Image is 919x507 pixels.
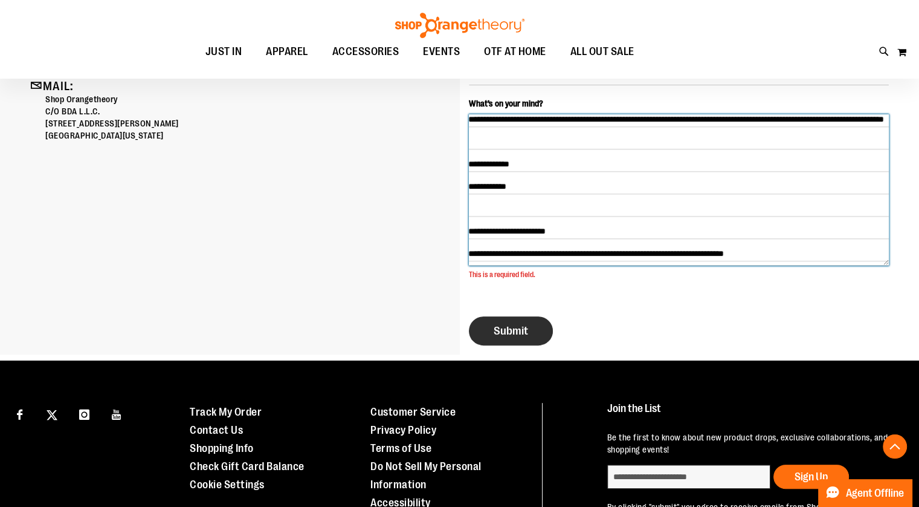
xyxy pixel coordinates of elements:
[607,431,895,456] p: Be the first to know about new product drops, exclusive collaborations, and shopping events!
[484,38,546,65] span: OTF AT HOME
[370,442,431,454] a: Terms of Use
[47,410,57,420] img: Twitter
[205,38,242,65] span: JUST IN
[469,99,543,108] span: What’s on your mind?
[423,38,460,65] span: EVENTS
[469,316,553,345] button: Submit
[607,465,770,489] input: enter email
[773,465,849,489] button: Sign Up
[45,93,451,105] p: Shop Orangetheory
[45,129,451,142] p: [GEOGRAPHIC_DATA][US_STATE]
[106,403,127,424] a: Visit our Youtube page
[190,442,254,454] a: Shopping Info
[370,460,482,491] a: Do Not Sell My Personal Information
[846,488,904,499] span: Agent Offline
[190,479,265,491] a: Cookie Settings
[570,38,634,65] span: ALL OUT SALE
[266,38,308,65] span: APPAREL
[190,424,243,436] a: Contact Us
[30,78,451,93] h4: Mail:
[393,13,526,38] img: Shop Orangetheory
[332,38,399,65] span: ACCESSORIES
[883,434,907,459] button: Back To Top
[469,270,889,280] div: This is a required field.
[190,460,305,473] a: Check Gift Card Balance
[42,403,63,424] a: Visit our X page
[795,471,828,483] span: Sign Up
[494,324,528,338] span: Submit
[370,406,456,418] a: Customer Service
[74,403,95,424] a: Visit our Instagram page
[190,406,262,418] a: Track My Order
[607,403,895,425] h4: Join the List
[9,403,30,424] a: Visit our Facebook page
[45,105,451,117] p: C/O BDA L.L.C.
[45,117,451,129] p: [STREET_ADDRESS][PERSON_NAME]
[370,424,436,436] a: Privacy Policy
[818,479,912,507] button: Agent Offline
